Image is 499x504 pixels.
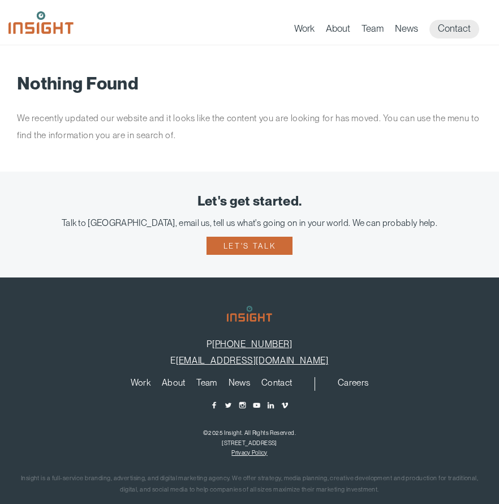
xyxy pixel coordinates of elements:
nav: primary navigation menu [125,377,316,391]
a: Vimeo [281,401,289,409]
a: Privacy Policy [231,449,267,456]
a: News [395,23,418,39]
nav: copyright navigation menu [229,449,270,456]
div: Let's get started. [17,194,482,209]
a: Team [196,378,217,391]
a: Careers [338,378,368,391]
img: Insight Marketing Design [8,11,74,34]
h1: Nothing Found [17,74,482,93]
a: About [162,378,186,391]
a: News [229,378,250,391]
p: We recently updated our website and it looks like the content you are looking for has moved. You ... [17,110,482,143]
p: ©2025 Insight. All Rights Reserved. [STREET_ADDRESS] [17,428,482,448]
a: [PHONE_NUMBER] [212,339,292,349]
div: Talk to [GEOGRAPHIC_DATA], email us, tell us what's going on in your world. We can probably help. [17,217,482,228]
p: E [17,355,482,366]
p: Insight is a full-service branding, advertising, and digital marketing agency. We offer strategy,... [17,473,482,496]
p: P [17,339,482,349]
a: Work [131,378,150,391]
nav: primary navigation menu [294,20,491,39]
a: [EMAIL_ADDRESS][DOMAIN_NAME] [176,355,328,366]
a: Contact [261,378,292,391]
a: Contact [429,20,479,39]
a: Team [362,23,384,39]
a: Let's talk [207,237,292,255]
img: Insight Marketing Design [227,306,272,322]
a: Instagram [238,401,247,409]
a: About [326,23,350,39]
a: Facebook [210,401,218,409]
a: YouTube [252,401,261,409]
nav: secondary navigation menu [332,377,374,391]
a: LinkedIn [266,401,275,409]
a: Work [294,23,315,39]
a: Twitter [224,401,233,409]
